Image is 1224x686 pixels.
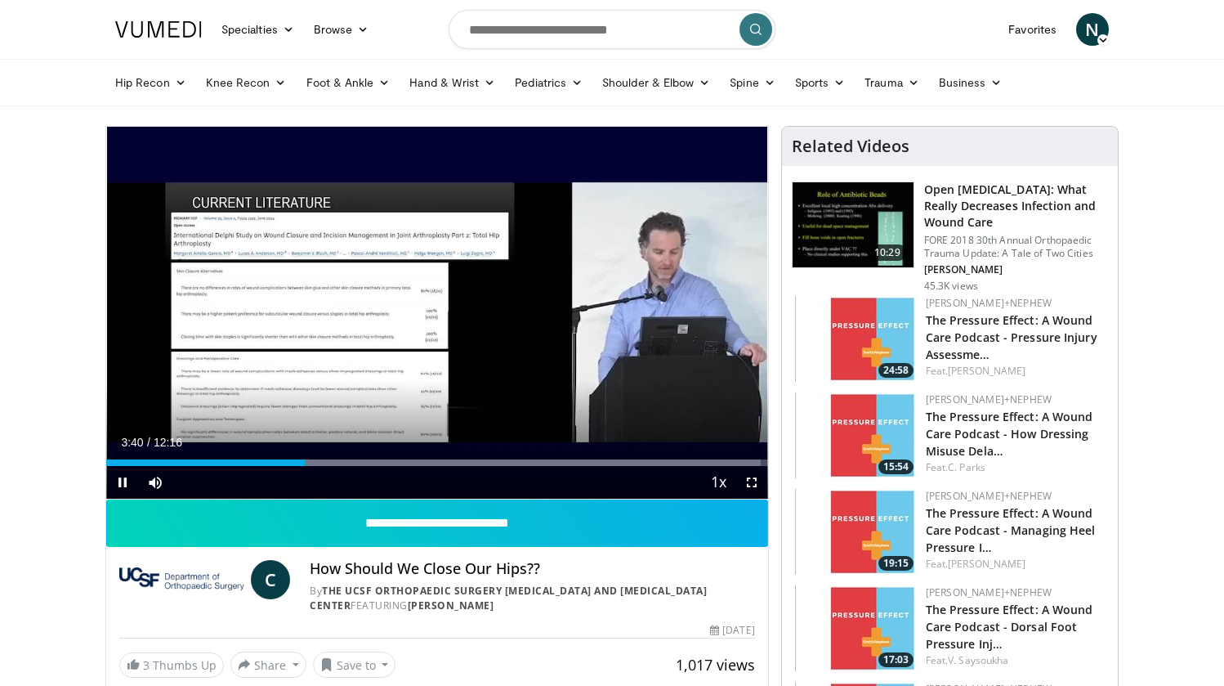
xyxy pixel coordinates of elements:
[212,13,304,46] a: Specialties
[792,137,909,156] h4: Related Videos
[143,657,150,673] span: 3
[119,652,224,678] a: 3 Thumbs Up
[795,585,918,671] a: 17:03
[855,66,929,99] a: Trauma
[878,652,914,667] span: 17:03
[121,436,143,449] span: 3:40
[710,623,754,638] div: [DATE]
[147,436,150,449] span: /
[926,460,1105,475] div: Feat.
[106,460,768,466] div: Progress Bar
[106,127,768,500] video-js: Video Player
[297,66,400,99] a: Foot & Ankle
[926,364,1105,379] div: Feat.
[105,66,196,99] a: Hip Recon
[785,66,855,99] a: Sports
[154,436,182,449] span: 12:16
[139,466,172,499] button: Mute
[926,489,1052,503] a: [PERSON_NAME]+Nephew
[929,66,1012,99] a: Business
[926,557,1105,572] div: Feat.
[230,652,306,678] button: Share
[795,489,918,575] a: 19:15
[196,66,297,99] a: Knee Recon
[878,460,914,474] span: 15:54
[948,557,1025,571] a: [PERSON_NAME]
[115,21,202,38] img: VuMedi Logo
[924,182,1108,231] h3: Open [MEDICAL_DATA]: What Really Decreases Infection and Wound Care
[310,560,754,578] h4: How Should We Close Our Hips??
[676,655,755,675] span: 1,017 views
[926,653,1105,668] div: Feat.
[795,392,918,478] img: 61e02083-5525-4adc-9284-c4ef5d0bd3c4.150x105_q85_crop-smart_upscale.jpg
[878,556,914,571] span: 19:15
[408,599,494,612] a: [PERSON_NAME]
[304,13,379,46] a: Browse
[720,66,784,99] a: Spine
[505,66,592,99] a: Pediatrics
[926,602,1093,652] a: The Pressure Effect: A Wound Care Podcast - Dorsal Foot Pressure Inj…
[926,409,1093,459] a: The Pressure Effect: A Wound Care Podcast - How Dressing Misuse Dela…
[878,363,914,378] span: 24:58
[868,244,907,261] span: 10:29
[926,296,1052,310] a: [PERSON_NAME]+Nephew
[926,392,1052,406] a: [PERSON_NAME]+Nephew
[924,263,1108,276] p: [PERSON_NAME]
[948,460,985,474] a: C. Parks
[795,296,918,382] img: 2a658e12-bd38-46e9-9f21-8239cc81ed40.150x105_q85_crop-smart_upscale.jpg
[400,66,505,99] a: Hand & Wrist
[795,585,918,671] img: d68379d8-97de-484f-9076-f39c80eee8eb.150x105_q85_crop-smart_upscale.jpg
[793,182,914,267] img: ded7be61-cdd8-40fc-98a3-de551fea390e.150x105_q85_crop-smart_upscale.jpg
[449,10,775,49] input: Search topics, interventions
[924,280,978,293] p: 45.3K views
[310,584,707,612] a: The UCSF Orthopaedic Surgery [MEDICAL_DATA] and [MEDICAL_DATA] Center
[948,653,1008,667] a: V. Saysoukha
[926,505,1096,555] a: The Pressure Effect: A Wound Care Podcast - Managing Heel Pressure I…
[106,466,139,499] button: Pause
[1076,13,1109,46] a: N
[735,466,768,499] button: Fullscreen
[313,652,396,678] button: Save to
[948,364,1025,378] a: [PERSON_NAME]
[795,296,918,382] a: 24:58
[926,312,1097,362] a: The Pressure Effect: A Wound Care Podcast - Pressure Injury Assessme…
[926,585,1052,599] a: [PERSON_NAME]+Nephew
[251,560,290,599] a: C
[795,392,918,478] a: 15:54
[310,584,754,613] div: By FEATURING
[998,13,1066,46] a: Favorites
[592,66,720,99] a: Shoulder & Elbow
[924,234,1108,260] p: FORE 2018 30th Annual Orthopaedic Trauma Update: A Tale of Two Cities
[795,489,918,575] img: 60a7b2e5-50df-40c4-868a-521487974819.150x105_q85_crop-smart_upscale.jpg
[792,182,1108,293] a: 10:29 Open [MEDICAL_DATA]: What Really Decreases Infection and Wound Care FORE 2018 30th Annual O...
[703,466,735,499] button: Playback Rate
[119,560,244,599] img: The UCSF Orthopaedic Surgery Arthritis and Joint Replacement Center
